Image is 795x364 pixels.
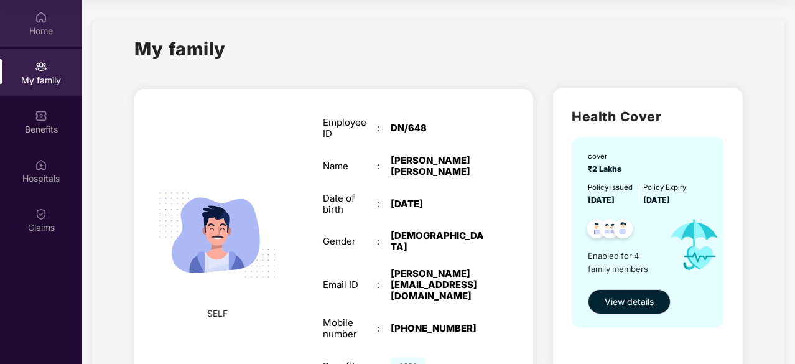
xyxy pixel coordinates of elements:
div: Email ID [323,279,377,291]
div: : [377,161,391,172]
div: [DATE] [391,198,485,210]
div: : [377,236,391,247]
h2: Health Cover [572,106,723,127]
img: svg+xml;base64,PHN2ZyB4bWxucz0iaHR0cDovL3d3dy53My5vcmcvMjAwMC9zdmciIHdpZHRoPSI0OC45NDMiIGhlaWdodD... [582,215,612,246]
img: svg+xml;base64,PHN2ZyBpZD0iSG9zcGl0YWxzIiB4bWxucz0iaHR0cDovL3d3dy53My5vcmcvMjAwMC9zdmciIHdpZHRoPS... [35,159,47,171]
img: svg+xml;base64,PHN2ZyB4bWxucz0iaHR0cDovL3d3dy53My5vcmcvMjAwMC9zdmciIHdpZHRoPSI0OC45NDMiIGhlaWdodD... [608,215,638,246]
span: [DATE] [643,195,670,205]
button: View details [588,289,671,314]
div: Mobile number [323,317,377,340]
div: : [377,198,391,210]
div: Employee ID [323,117,377,139]
div: [PERSON_NAME] [PERSON_NAME] [391,155,485,177]
span: SELF [207,307,228,320]
h1: My family [134,35,226,63]
div: [DEMOGRAPHIC_DATA] [391,230,485,253]
img: svg+xml;base64,PHN2ZyBpZD0iQ2xhaW0iIHhtbG5zPSJodHRwOi8vd3d3LnczLm9yZy8yMDAwL3N2ZyIgd2lkdGg9IjIwIi... [35,208,47,220]
img: svg+xml;base64,PHN2ZyBpZD0iSG9tZSIgeG1sbnM9Imh0dHA6Ly93d3cudzMub3JnLzIwMDAvc3ZnIiB3aWR0aD0iMjAiIG... [35,11,47,24]
img: svg+xml;base64,PHN2ZyB3aWR0aD0iMjAiIGhlaWdodD0iMjAiIHZpZXdCb3g9IjAgMCAyMCAyMCIgZmlsbD0ibm9uZSIgeG... [35,60,47,73]
div: Name [323,161,377,172]
div: Policy Expiry [643,182,686,193]
div: Date of birth [323,193,377,215]
div: : [377,323,391,334]
img: svg+xml;base64,PHN2ZyBpZD0iQmVuZWZpdHMiIHhtbG5zPSJodHRwOi8vd3d3LnczLm9yZy8yMDAwL3N2ZyIgd2lkdGg9Ij... [35,110,47,122]
div: Gender [323,236,377,247]
span: ₹2 Lakhs [588,164,625,174]
img: svg+xml;base64,PHN2ZyB4bWxucz0iaHR0cDovL3d3dy53My5vcmcvMjAwMC9zdmciIHdpZHRoPSI0OC45MTUiIGhlaWdodD... [595,215,625,246]
div: cover [588,151,625,162]
div: [PERSON_NAME][EMAIL_ADDRESS][DOMAIN_NAME] [391,268,485,302]
div: : [377,123,391,134]
img: svg+xml;base64,PHN2ZyB4bWxucz0iaHR0cDovL3d3dy53My5vcmcvMjAwMC9zdmciIHdpZHRoPSIyMjQiIGhlaWdodD0iMT... [145,163,289,307]
span: Enabled for 4 family members [588,250,659,275]
div: : [377,279,391,291]
img: icon [659,207,730,283]
span: [DATE] [588,195,615,205]
div: DN/648 [391,123,485,134]
div: Policy issued [588,182,633,193]
span: View details [605,295,654,309]
div: [PHONE_NUMBER] [391,323,485,334]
